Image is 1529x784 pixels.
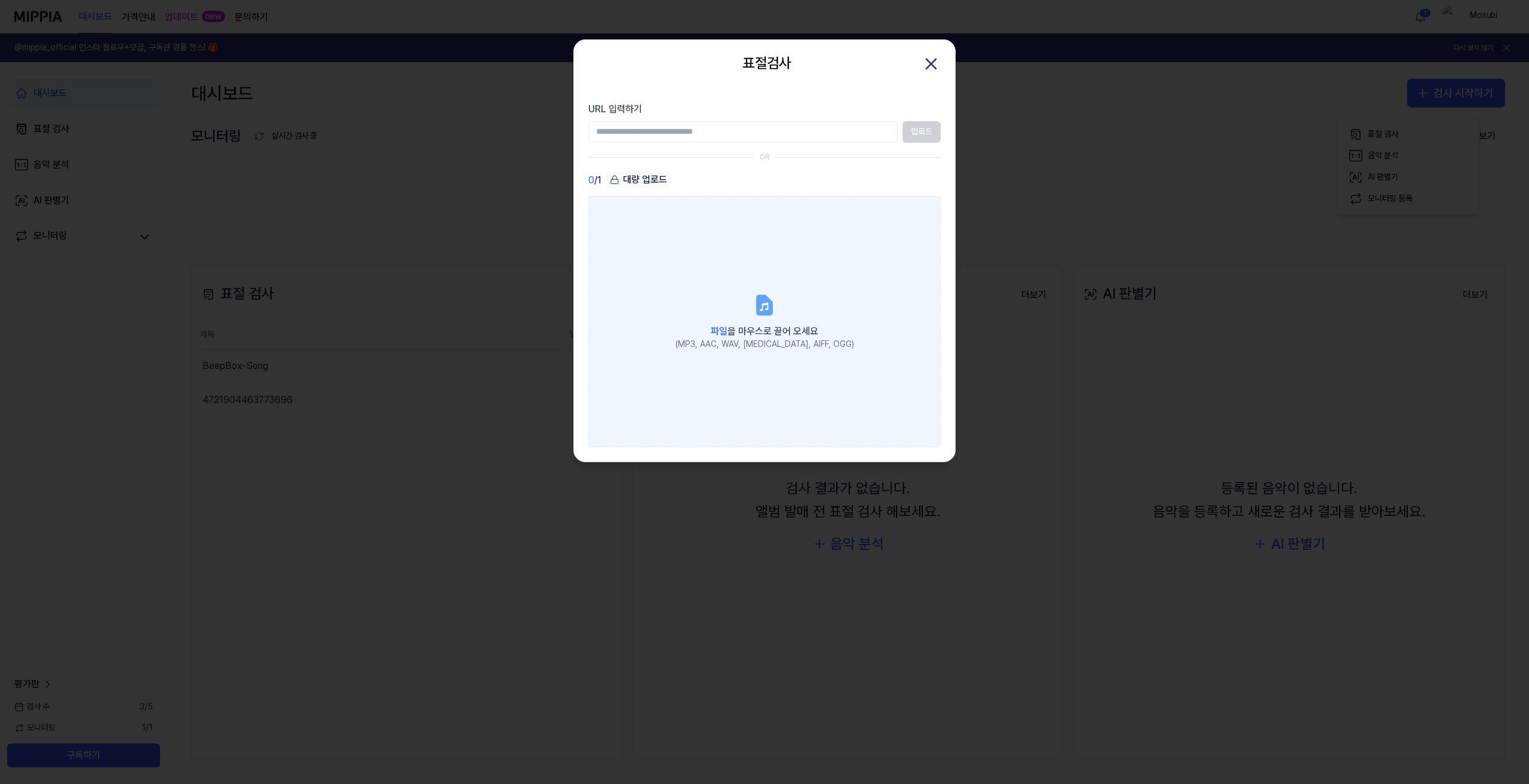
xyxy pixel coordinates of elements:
h2: 표절검사 [742,52,791,75]
label: URL 입력하기 [588,102,941,116]
div: OR [760,152,770,162]
div: / 1 [588,171,601,189]
div: (MP3, AAC, WAV, [MEDICAL_DATA], AIFF, OGG) [676,339,854,351]
span: 파일 [711,325,727,337]
span: 을 마우스로 끌어 오세요 [711,325,818,337]
span: 0 [588,173,594,187]
button: 대량 업로드 [606,171,671,189]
